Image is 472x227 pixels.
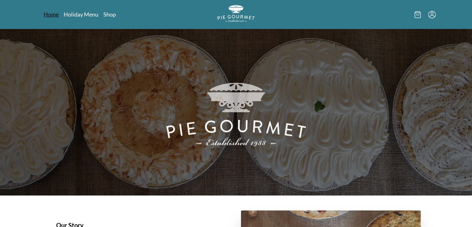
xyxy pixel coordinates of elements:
a: Home [44,11,59,18]
img: logo [217,5,255,22]
a: Shop [103,11,116,18]
a: Logo [217,5,255,24]
button: Menu [428,11,436,18]
a: Holiday Menu [64,11,98,18]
